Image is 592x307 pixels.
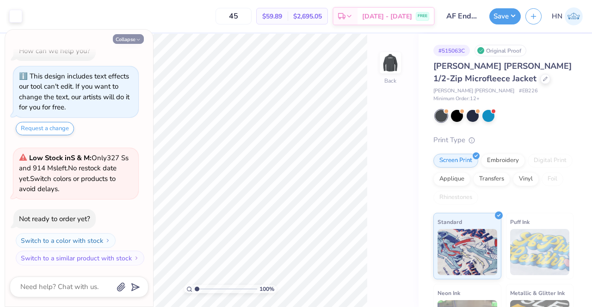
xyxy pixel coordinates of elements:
[19,214,90,223] div: Not ready to order yet?
[438,217,462,227] span: Standard
[438,229,497,275] img: Standard
[293,12,322,21] span: $2,695.05
[105,238,111,243] img: Switch to a color with stock
[19,153,129,194] span: Only 327 Ss and 914 Ms left. Switch colors or products to avoid delays.
[134,255,139,261] img: Switch to a similar product with stock
[216,8,252,24] input: – –
[262,12,282,21] span: $59.89
[433,87,514,95] span: [PERSON_NAME] [PERSON_NAME]
[433,45,470,56] div: # 515063C
[16,122,74,135] button: Request a change
[16,233,116,248] button: Switch to a color with stock
[259,285,274,293] span: 100 %
[565,7,583,25] img: Huda Nadeem
[19,46,90,55] div: How can we help you?
[510,288,565,298] span: Metallic & Glitter Ink
[29,153,92,163] strong: Low Stock in S & M :
[481,154,525,168] div: Embroidery
[473,172,510,186] div: Transfers
[510,217,530,227] span: Puff Ink
[542,172,563,186] div: Foil
[362,12,412,21] span: [DATE] - [DATE]
[510,229,570,275] img: Puff Ink
[19,163,117,183] span: No restock date yet.
[489,8,521,24] button: Save
[433,172,470,186] div: Applique
[439,7,485,25] input: Untitled Design
[513,172,539,186] div: Vinyl
[381,54,400,72] img: Back
[475,45,526,56] div: Original Proof
[113,34,144,44] button: Collapse
[418,13,427,19] span: FREE
[433,95,480,103] span: Minimum Order: 12 +
[433,191,478,205] div: Rhinestones
[433,154,478,168] div: Screen Print
[384,77,396,85] div: Back
[528,154,573,168] div: Digital Print
[19,72,129,112] div: This design includes text effects our tool can't edit. If you want to change the text, our artist...
[433,135,573,145] div: Print Type
[433,60,572,84] span: [PERSON_NAME] [PERSON_NAME] 1/2-Zip Microfleece Jacket
[16,251,144,265] button: Switch to a similar product with stock
[438,288,460,298] span: Neon Ink
[519,87,538,95] span: # EB226
[552,11,562,22] span: HN
[552,7,583,25] a: HN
